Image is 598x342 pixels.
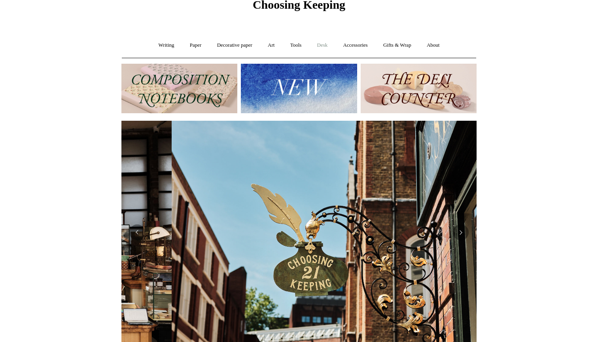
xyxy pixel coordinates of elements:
img: New.jpg__PID:f73bdf93-380a-4a35-bcfe-7823039498e1 [241,64,357,113]
img: The Deli Counter [361,64,477,113]
a: About [420,35,447,56]
a: Decorative paper [210,35,259,56]
a: Paper [183,35,209,56]
a: Tools [283,35,309,56]
button: Previous [129,224,145,240]
a: Gifts & Wrap [376,35,418,56]
a: Accessories [336,35,375,56]
a: Art [261,35,282,56]
a: Writing [151,35,182,56]
button: Next [453,224,469,240]
a: Choosing Keeping [253,4,345,10]
a: Desk [310,35,335,56]
img: 202302 Composition ledgers.jpg__PID:69722ee6-fa44-49dd-a067-31375e5d54ec [121,64,237,113]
